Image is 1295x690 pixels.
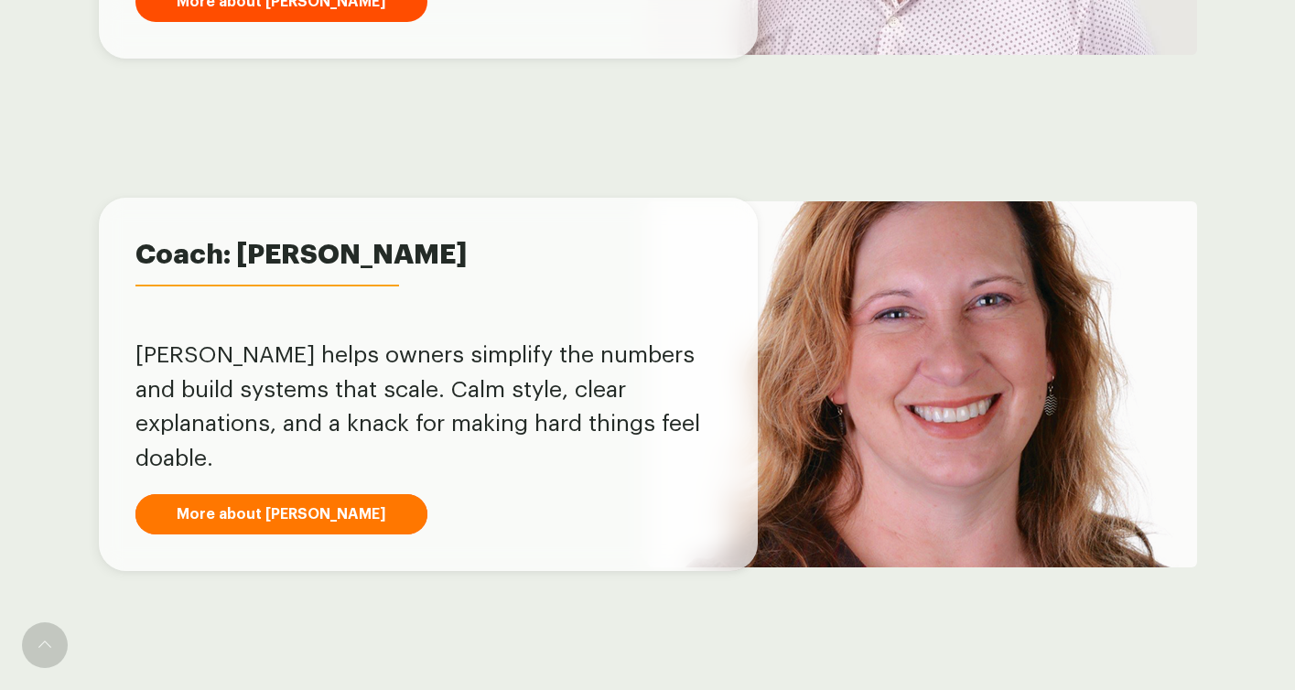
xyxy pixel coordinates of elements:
h4: Coach: [PERSON_NAME] [135,291,405,318]
a: More about [PERSON_NAME] [135,494,427,534]
span: Coach: [PERSON_NAME] [135,234,721,275]
p: [PERSON_NAME] helps owners simplify the numbers and build systems that scale. Calm style, clear e... [135,339,721,476]
img: Josie Adlam-1 [648,201,1197,567]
